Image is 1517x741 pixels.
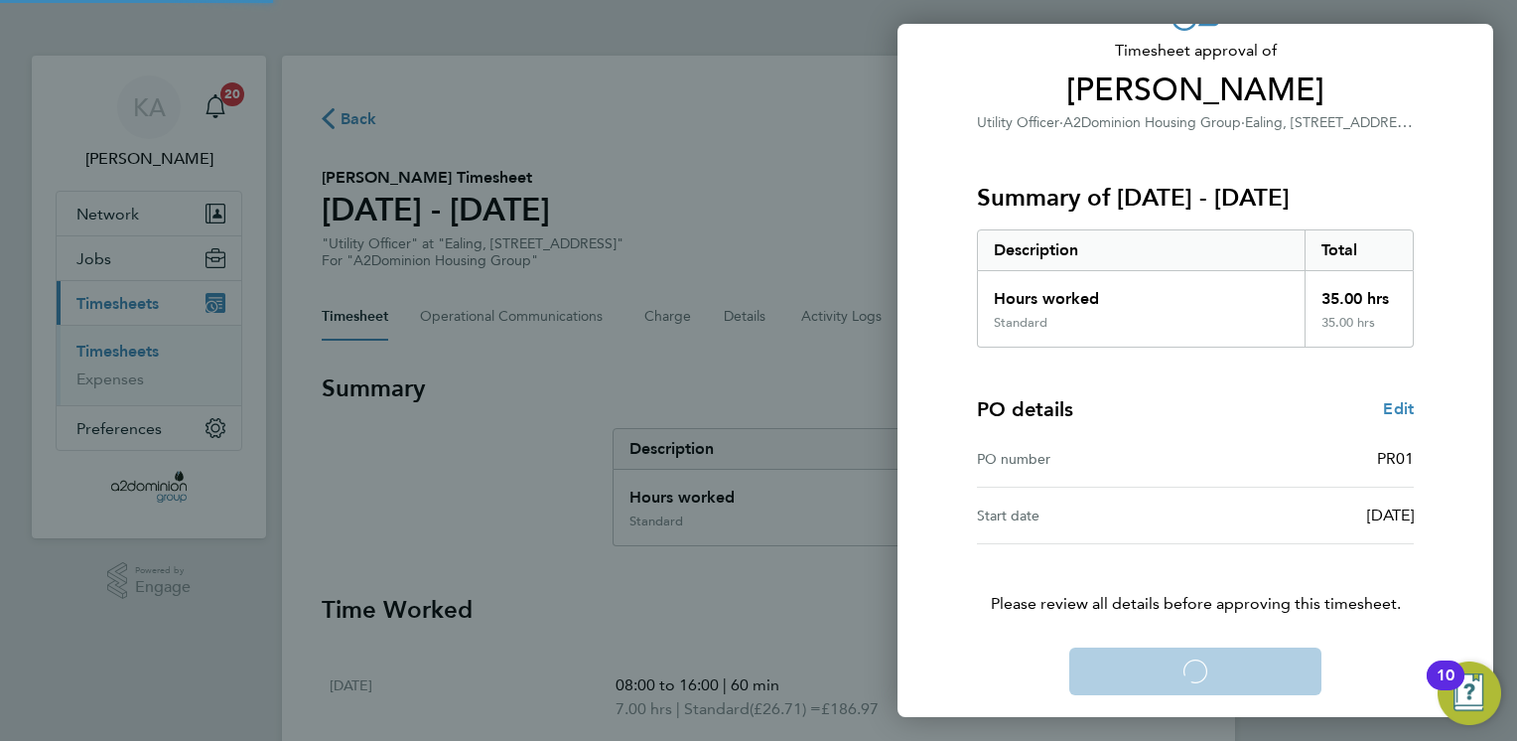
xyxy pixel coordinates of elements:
span: Ealing, [STREET_ADDRESS] [1245,112,1417,131]
span: PR01 [1377,449,1414,468]
h4: PO details [977,395,1073,423]
div: 35.00 hrs [1305,271,1414,315]
div: Standard [994,315,1047,331]
div: PO number [977,447,1195,471]
span: Timesheet approval of [977,39,1414,63]
span: · [1241,114,1245,131]
span: Utility Officer [977,114,1059,131]
span: [PERSON_NAME] [977,71,1414,110]
div: Summary of 22 - 28 Sep 2025 [977,229,1414,348]
div: 35.00 hrs [1305,315,1414,347]
div: 10 [1437,675,1454,701]
div: Description [978,230,1305,270]
div: Hours worked [978,271,1305,315]
h3: Summary of [DATE] - [DATE] [977,182,1414,214]
div: [DATE] [1195,504,1414,527]
a: Edit [1383,397,1414,421]
span: · [1059,114,1063,131]
div: Start date [977,504,1195,527]
span: A2Dominion Housing Group [1063,114,1241,131]
div: Total [1305,230,1414,270]
span: Edit [1383,399,1414,418]
button: Open Resource Center, 10 new notifications [1438,662,1501,725]
p: Please review all details before approving this timesheet. [953,544,1438,616]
